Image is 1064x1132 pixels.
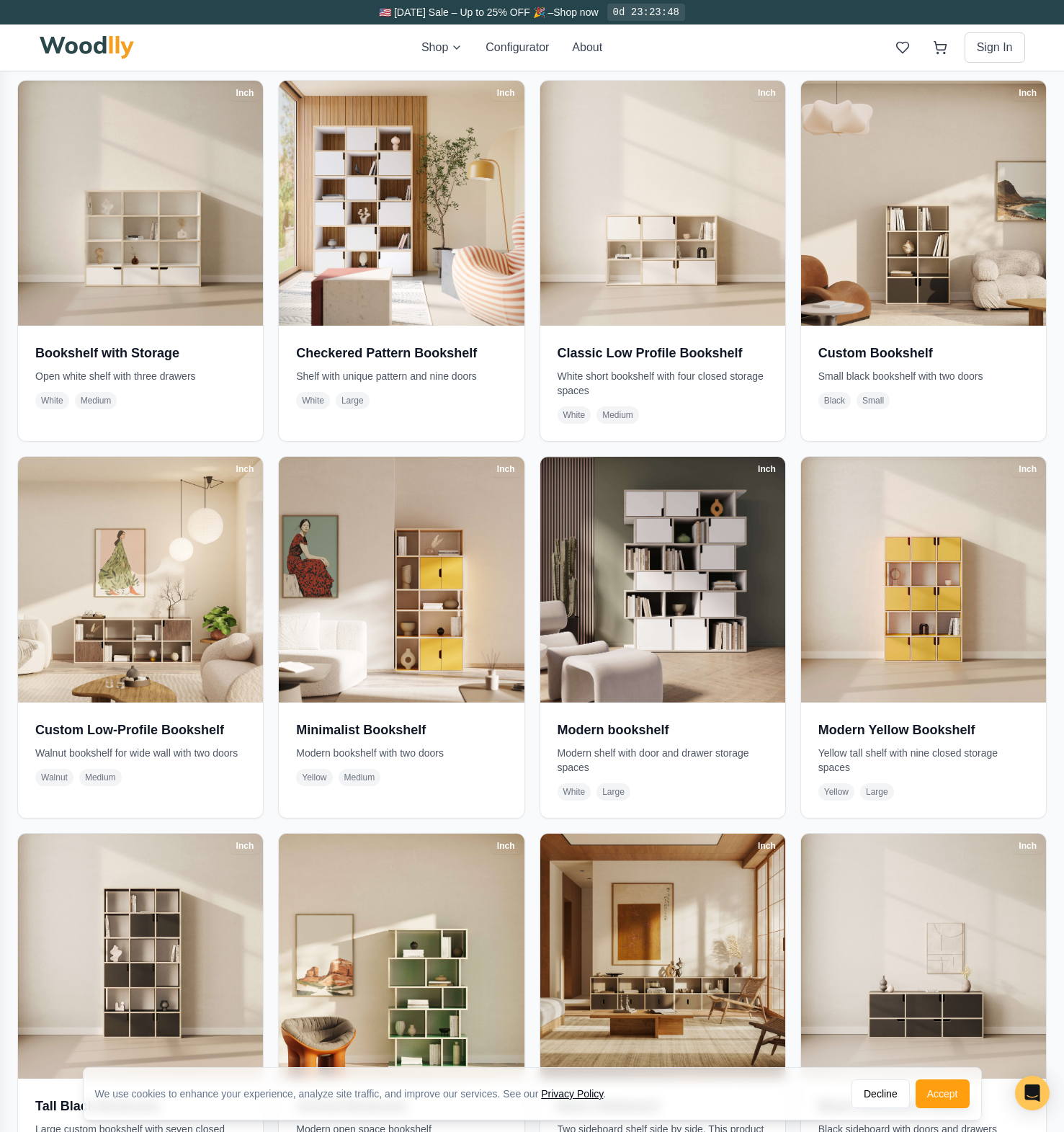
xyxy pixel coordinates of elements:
[553,6,598,18] a: Shop now
[279,834,524,1079] img: Vertical Bookcase
[296,369,506,383] p: Shelf with unique pattern and nine doors
[230,85,261,101] div: Inch
[296,392,330,409] span: White
[818,369,1029,383] p: Small black bookshelf with two doors
[818,392,851,409] span: Black
[35,746,246,760] p: Walnut bookshelf for wide wall with two doors
[18,81,263,326] img: Bookshelf with Storage
[558,369,768,398] p: White short bookshelf with four closed storage spaces
[18,834,263,1079] img: Tall Black Bookcase
[751,461,782,477] div: Inch
[1012,461,1043,477] div: Inch
[35,769,73,786] span: Walnut
[296,343,506,363] h3: Checkered Pattern Bookshelf
[18,457,263,702] img: Custom Low-Profile Bookshelf
[40,36,135,59] img: Woodlly
[818,343,1029,363] h3: Custom Bookshelf
[491,461,522,477] div: Inch
[296,720,506,740] h3: Minimalist Bookshelf
[857,392,890,409] span: Small
[558,406,591,424] span: White
[296,769,332,786] span: Yellow
[558,720,768,740] h3: Modern bookshelf
[540,81,785,326] img: Classic Low Profile Bookshelf
[818,746,1029,775] p: Yellow tall shelf with nine closed storage spaces
[279,81,524,326] img: Checkered Pattern Bookshelf
[751,838,782,854] div: Inch
[851,1079,910,1108] button: Decline
[965,32,1025,63] button: Sign In
[1012,838,1043,854] div: Inch
[751,85,782,101] div: Inch
[491,85,522,101] div: Inch
[572,39,602,56] button: About
[818,783,854,801] span: Yellow
[558,343,768,363] h3: Classic Low Profile Bookshelf
[540,457,785,702] img: Modern bookshelf
[541,1088,603,1100] a: Privacy Policy
[491,838,522,854] div: Inch
[35,343,246,363] h3: Bookshelf with Storage
[801,834,1046,1079] img: Black Sideboard Cabinet
[607,4,685,21] div: 0d 23:23:48
[558,783,591,801] span: White
[421,39,462,56] button: Shop
[279,457,524,702] img: Minimalist Bookshelf
[230,838,261,854] div: Inch
[1012,85,1043,101] div: Inch
[801,81,1046,326] img: Custom Bookshelf
[296,746,506,760] p: Modern bookshelf with two doors
[230,461,261,477] div: Inch
[75,392,117,409] span: Medium
[860,783,894,801] span: Large
[1015,1076,1050,1110] div: Open Intercom Messenger
[596,783,630,801] span: Large
[486,39,549,56] button: Configurator
[379,6,553,18] span: 🇺🇸 [DATE] Sale – Up to 25% OFF 🎉 –
[79,769,122,786] span: Medium
[35,392,69,409] span: White
[336,392,370,409] span: Large
[801,457,1046,702] img: Modern Yellow Bookshelf
[596,406,639,424] span: Medium
[339,769,381,786] span: Medium
[818,720,1029,740] h3: Modern Yellow Bookshelf
[540,834,785,1079] img: Black Sideboard
[35,369,246,383] p: Open white shelf with three drawers
[558,746,768,775] p: Modern shelf with door and drawer storage spaces
[35,720,246,740] h3: Custom Low-Profile Bookshelf
[916,1079,970,1108] button: Accept
[95,1087,618,1101] div: We use cookies to enhance your experience, analyze site traffic, and improve our services. See our .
